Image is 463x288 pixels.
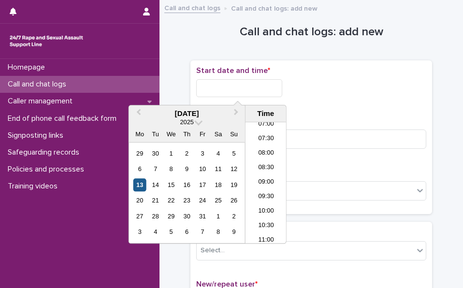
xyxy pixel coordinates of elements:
img: rhQMoQhaT3yELyF149Cw [8,31,85,51]
li: 09:30 [246,190,287,204]
div: Choose Tuesday, 14 October 2025 [149,178,162,191]
div: Choose Thursday, 6 November 2025 [180,226,193,239]
div: Choose Saturday, 18 October 2025 [212,178,225,191]
div: Choose Tuesday, 4 November 2025 [149,226,162,239]
p: Caller management [4,97,80,106]
div: Choose Friday, 31 October 2025 [196,210,209,223]
div: Choose Sunday, 9 November 2025 [227,226,240,239]
span: 2025 [180,118,193,126]
div: [DATE] [129,109,245,118]
p: Policies and processes [4,165,92,174]
p: Call and chat logs [4,80,74,89]
div: Choose Wednesday, 29 October 2025 [165,210,178,223]
div: Choose Monday, 27 October 2025 [133,210,146,223]
div: Choose Tuesday, 28 October 2025 [149,210,162,223]
div: Tu [149,128,162,141]
p: Homepage [4,63,53,72]
div: Choose Sunday, 2 November 2025 [227,210,240,223]
li: 08:30 [246,161,287,175]
div: We [165,128,178,141]
div: Choose Monday, 6 October 2025 [133,163,146,176]
li: 08:00 [246,146,287,161]
li: 10:00 [246,204,287,219]
div: Choose Monday, 29 September 2025 [133,147,146,160]
div: month 2025-10 [132,146,242,240]
div: Fr [196,128,209,141]
button: Previous Month [130,106,145,122]
li: 09:00 [246,175,287,190]
div: Choose Thursday, 30 October 2025 [180,210,193,223]
div: Choose Thursday, 16 October 2025 [180,178,193,191]
li: 10:30 [246,219,287,233]
div: Time [248,109,284,118]
button: Next Month [230,106,245,122]
div: Choose Sunday, 26 October 2025 [227,194,240,207]
div: Choose Saturday, 8 November 2025 [212,226,225,239]
li: 11:00 [246,233,287,248]
div: Choose Monday, 3 November 2025 [133,226,146,239]
div: Choose Saturday, 25 October 2025 [212,194,225,207]
div: Choose Monday, 13 October 2025 [133,178,146,191]
li: 07:00 [246,117,287,132]
a: Call and chat logs [164,2,220,13]
p: Training videos [4,182,65,191]
div: Choose Saturday, 1 November 2025 [212,210,225,223]
p: Signposting links [4,131,71,140]
p: Call and chat logs: add new [231,2,318,13]
div: Choose Sunday, 19 October 2025 [227,178,240,191]
div: Choose Thursday, 2 October 2025 [180,147,193,160]
div: Choose Saturday, 11 October 2025 [212,163,225,176]
div: Choose Wednesday, 22 October 2025 [165,194,178,207]
div: Choose Friday, 24 October 2025 [196,194,209,207]
div: Choose Monday, 20 October 2025 [133,194,146,207]
h1: Call and chat logs: add new [190,25,432,39]
div: Choose Tuesday, 21 October 2025 [149,194,162,207]
div: Choose Sunday, 12 October 2025 [227,163,240,176]
div: Sa [212,128,225,141]
div: Select... [201,245,225,256]
div: Choose Thursday, 23 October 2025 [180,194,193,207]
div: Choose Friday, 7 November 2025 [196,226,209,239]
p: Safeguarding records [4,148,87,157]
div: Choose Tuesday, 30 September 2025 [149,147,162,160]
div: Choose Friday, 10 October 2025 [196,163,209,176]
div: Choose Friday, 3 October 2025 [196,147,209,160]
p: End of phone call feedback form [4,114,124,123]
div: Choose Thursday, 9 October 2025 [180,163,193,176]
div: Choose Sunday, 5 October 2025 [227,147,240,160]
div: Su [227,128,240,141]
div: Mo [133,128,146,141]
div: Th [180,128,193,141]
span: Start date and time [196,67,270,74]
div: Choose Wednesday, 8 October 2025 [165,163,178,176]
div: Choose Wednesday, 15 October 2025 [165,178,178,191]
span: New/repeat user [196,280,258,288]
div: Choose Wednesday, 1 October 2025 [165,147,178,160]
div: Choose Saturday, 4 October 2025 [212,147,225,160]
li: 07:30 [246,132,287,146]
div: Choose Tuesday, 7 October 2025 [149,163,162,176]
div: Choose Friday, 17 October 2025 [196,178,209,191]
div: Choose Wednesday, 5 November 2025 [165,226,178,239]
